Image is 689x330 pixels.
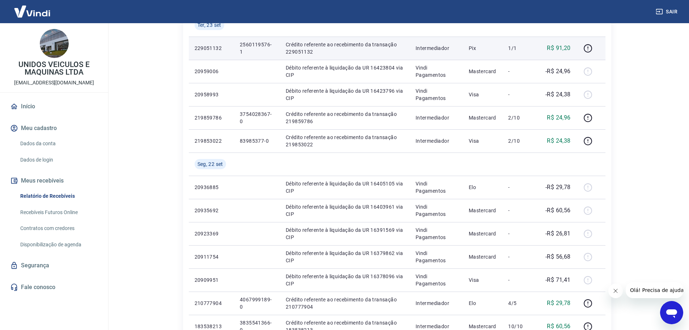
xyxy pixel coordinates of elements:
p: Débito referente à liquidação da UR 16403961 via CIP [286,203,404,218]
p: 4067999189-0 [240,296,274,310]
p: -R$ 29,78 [545,183,571,192]
p: Débito referente à liquidação da UR 16423796 via CIP [286,87,404,102]
img: Vindi [9,0,56,22]
p: 83985377-0 [240,137,274,145]
p: 219859786 [195,114,228,121]
button: Meus recebíveis [9,173,99,189]
p: 210777904 [195,300,228,307]
p: 4/5 [508,300,529,307]
span: Olá! Precisa de ajuda? [4,5,61,11]
p: -R$ 26,81 [545,229,571,238]
p: -R$ 24,96 [545,67,571,76]
p: 2/10 [508,114,529,121]
p: - [508,68,529,75]
p: 20935692 [195,207,228,214]
p: Mastercard [469,323,497,330]
p: -R$ 24,38 [545,90,571,99]
a: Dados da conta [17,136,99,151]
p: Débito referente à liquidação da UR 16405105 via CIP [286,180,404,195]
p: Intermediador [416,300,457,307]
p: 10/10 [508,323,529,330]
p: 3754028367-0 [240,110,274,125]
p: - [508,91,529,98]
p: [EMAIL_ADDRESS][DOMAIN_NAME] [14,79,94,87]
p: 1/1 [508,45,529,52]
a: Início [9,99,99,114]
p: - [508,253,529,260]
p: Débito referente à liquidação da UR 16423804 via CIP [286,64,404,79]
p: Vindi Pagamentos [416,180,457,195]
p: 229051132 [195,45,228,52]
a: Segurança [9,258,99,273]
p: Mastercard [469,68,497,75]
p: Mastercard [469,207,497,214]
p: - [508,184,529,191]
p: -R$ 60,56 [545,206,571,215]
p: Mastercard [469,253,497,260]
p: R$ 29,78 [547,299,570,308]
p: 20958993 [195,91,228,98]
p: Débito referente à liquidação da UR 16378096 via CIP [286,273,404,287]
p: Visa [469,137,497,145]
a: Fale conosco [9,279,99,295]
p: Débito referente à liquidação da UR 16379862 via CIP [286,250,404,264]
p: 20909951 [195,276,228,284]
p: Vindi Pagamentos [416,273,457,287]
span: Ter, 23 set [197,21,221,29]
p: Mastercard [469,230,497,237]
p: Vindi Pagamentos [416,250,457,264]
p: Visa [469,276,497,284]
p: -R$ 71,41 [545,276,571,284]
p: R$ 91,20 [547,44,570,53]
p: - [508,207,529,214]
p: Pix [469,45,497,52]
p: 2/10 [508,137,529,145]
p: R$ 24,96 [547,113,570,122]
p: Intermediador [416,114,457,121]
p: Elo [469,300,497,307]
button: Meu cadastro [9,120,99,136]
p: 219853022 [195,137,228,145]
p: Intermediador [416,323,457,330]
iframe: Mensagem da empresa [626,282,683,298]
p: - [508,276,529,284]
span: Seg, 22 set [197,160,223,168]
a: Dados de login [17,153,99,167]
p: 20959006 [195,68,228,75]
iframe: Fechar mensagem [608,284,623,298]
p: Vindi Pagamentos [416,203,457,218]
p: Intermediador [416,137,457,145]
img: 0fa5476e-c494-4df4-9457-b10783cb2f62.jpeg [40,29,69,58]
a: Relatório de Recebíveis [17,189,99,204]
p: -R$ 56,68 [545,252,571,261]
p: Vindi Pagamentos [416,64,457,79]
p: UNIDOS VEICULOS E MAQUINAS LTDA [6,61,102,76]
p: Débito referente à liquidação da UR 16391569 via CIP [286,226,404,241]
p: Elo [469,184,497,191]
p: Visa [469,91,497,98]
p: Vindi Pagamentos [416,87,457,102]
p: Crédito referente ao recebimento da transação 219859786 [286,110,404,125]
p: 20936885 [195,184,228,191]
p: 2560119576-1 [240,41,274,55]
button: Sair [654,5,680,18]
p: Crédito referente ao recebimento da transação 210777904 [286,296,404,310]
p: R$ 24,38 [547,137,570,145]
p: Vindi Pagamentos [416,226,457,241]
p: 183538213 [195,323,228,330]
p: Crédito referente ao recebimento da transação 229051132 [286,41,404,55]
p: 20911754 [195,253,228,260]
p: 20923369 [195,230,228,237]
p: Crédito referente ao recebimento da transação 219853022 [286,134,404,148]
a: Contratos com credores [17,221,99,236]
a: Disponibilização de agenda [17,237,99,252]
a: Recebíveis Futuros Online [17,205,99,220]
p: Intermediador [416,45,457,52]
iframe: Botão para abrir a janela de mensagens [660,301,683,324]
p: Mastercard [469,114,497,121]
p: - [508,230,529,237]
